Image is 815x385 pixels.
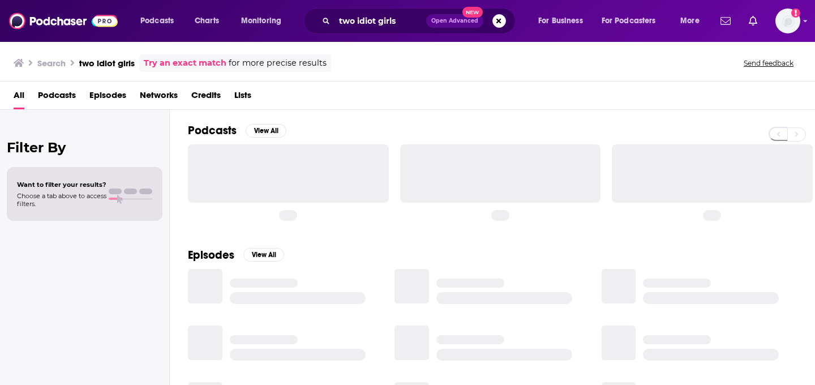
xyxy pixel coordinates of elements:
[740,58,797,68] button: Send feedback
[672,12,714,30] button: open menu
[17,181,106,189] span: Want to filter your results?
[314,8,526,34] div: Search podcasts, credits, & more...
[38,86,76,109] a: Podcasts
[191,86,221,109] a: Credits
[14,86,24,109] a: All
[37,58,66,69] h3: Search
[426,14,483,28] button: Open AdvancedNew
[716,11,735,31] a: Show notifications dropdown
[234,86,251,109] a: Lists
[195,13,219,29] span: Charts
[140,86,178,109] a: Networks
[775,8,800,33] button: Show profile menu
[602,13,656,29] span: For Podcasters
[187,12,226,30] a: Charts
[594,12,672,30] button: open menu
[79,58,135,69] h3: two idiot girls
[775,8,800,33] img: User Profile
[243,248,284,262] button: View All
[7,139,162,156] h2: Filter By
[188,248,234,262] h2: Episodes
[791,8,800,18] svg: Add a profile image
[132,12,188,30] button: open menu
[140,13,174,29] span: Podcasts
[9,10,118,32] img: Podchaser - Follow, Share and Rate Podcasts
[144,57,226,70] a: Try an exact match
[462,7,483,18] span: New
[334,12,426,30] input: Search podcasts, credits, & more...
[89,86,126,109] a: Episodes
[241,13,281,29] span: Monitoring
[233,12,296,30] button: open menu
[680,13,700,29] span: More
[431,18,478,24] span: Open Advanced
[188,123,286,138] a: PodcastsView All
[530,12,597,30] button: open menu
[229,57,327,70] span: for more precise results
[188,248,284,262] a: EpisodesView All
[246,124,286,138] button: View All
[17,192,106,208] span: Choose a tab above to access filters.
[538,13,583,29] span: For Business
[775,8,800,33] span: Logged in as rhyleeawpr
[744,11,762,31] a: Show notifications dropdown
[188,123,237,138] h2: Podcasts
